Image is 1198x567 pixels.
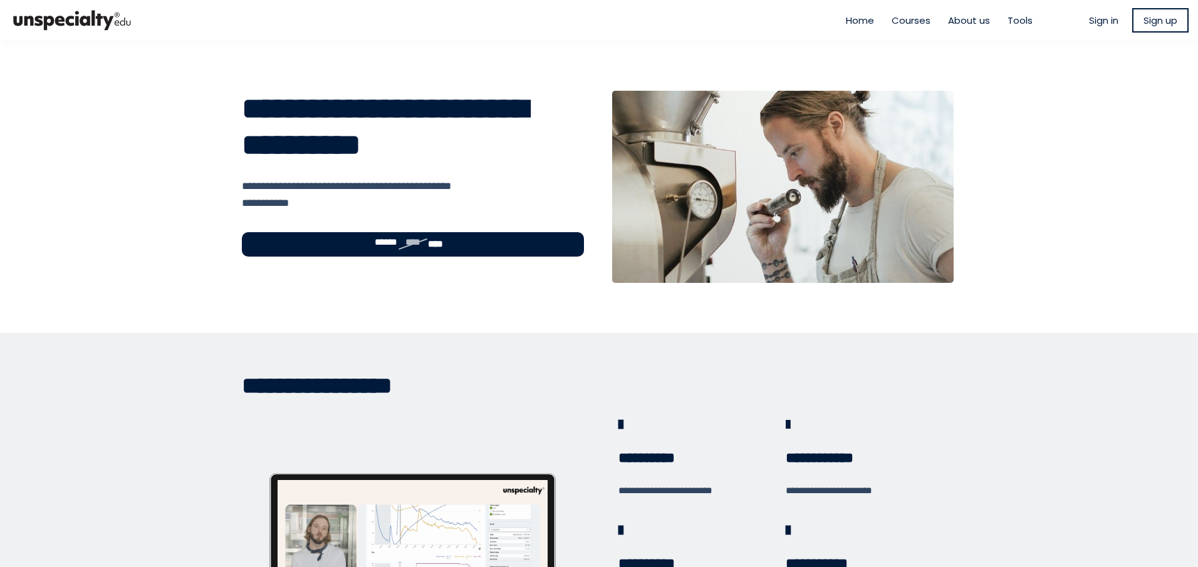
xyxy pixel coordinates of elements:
a: About us [948,13,990,28]
img: bc390a18feecddb333977e298b3a00a1.png [9,5,135,36]
a: Sign up [1132,8,1189,33]
span: Sign up [1143,13,1177,28]
a: Courses [892,13,930,28]
a: Sign in [1089,13,1118,28]
a: Tools [1008,13,1033,28]
a: Home [846,13,874,28]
